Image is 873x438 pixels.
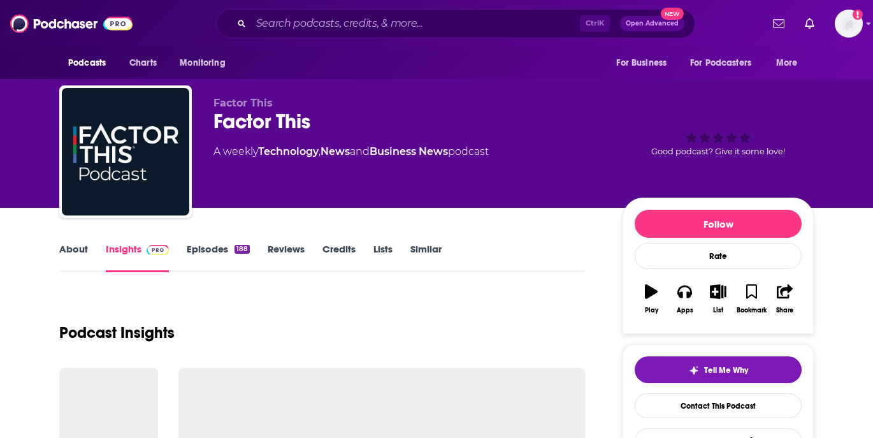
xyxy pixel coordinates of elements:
[735,276,768,322] button: Bookmark
[580,15,610,32] span: Ctrl K
[835,10,863,38] span: Logged in as gracewagner
[321,145,350,157] a: News
[835,10,863,38] img: User Profile
[651,147,785,156] span: Good podcast? Give it some love!
[635,276,668,322] button: Play
[10,11,133,36] img: Podchaser - Follow, Share and Rate Podcasts
[373,243,393,272] a: Lists
[616,54,667,72] span: For Business
[258,145,319,157] a: Technology
[322,243,356,272] a: Credits
[68,54,106,72] span: Podcasts
[835,10,863,38] button: Show profile menu
[713,307,723,314] div: List
[800,13,819,34] a: Show notifications dropdown
[690,54,751,72] span: For Podcasters
[768,13,790,34] a: Show notifications dropdown
[767,51,814,75] button: open menu
[129,54,157,72] span: Charts
[635,393,802,418] a: Contact This Podcast
[319,145,321,157] span: ,
[704,365,748,376] span: Tell Me Why
[635,210,802,238] button: Follow
[668,276,701,322] button: Apps
[623,97,814,176] div: Good podcast? Give it some love!
[370,145,448,157] a: Business News
[180,54,225,72] span: Monitoring
[776,307,793,314] div: Share
[635,356,802,383] button: tell me why sparkleTell Me Why
[635,243,802,269] div: Rate
[213,144,489,159] div: A weekly podcast
[59,323,175,342] h1: Podcast Insights
[677,307,693,314] div: Apps
[171,51,242,75] button: open menu
[59,243,88,272] a: About
[682,51,770,75] button: open menu
[213,97,273,109] span: Factor This
[62,88,189,215] img: Factor This
[121,51,164,75] a: Charts
[147,245,169,255] img: Podchaser Pro
[620,16,684,31] button: Open AdvancedNew
[645,307,658,314] div: Play
[268,243,305,272] a: Reviews
[702,276,735,322] button: List
[853,10,863,20] svg: Add a profile image
[216,9,695,38] div: Search podcasts, credits, & more...
[626,20,679,27] span: Open Advanced
[106,243,169,272] a: InsightsPodchaser Pro
[768,276,802,322] button: Share
[187,243,250,272] a: Episodes188
[410,243,442,272] a: Similar
[689,365,699,376] img: tell me why sparkle
[737,307,767,314] div: Bookmark
[661,8,684,20] span: New
[607,51,682,75] button: open menu
[776,54,798,72] span: More
[251,13,580,34] input: Search podcasts, credits, & more...
[350,145,370,157] span: and
[59,51,122,75] button: open menu
[234,245,250,254] div: 188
